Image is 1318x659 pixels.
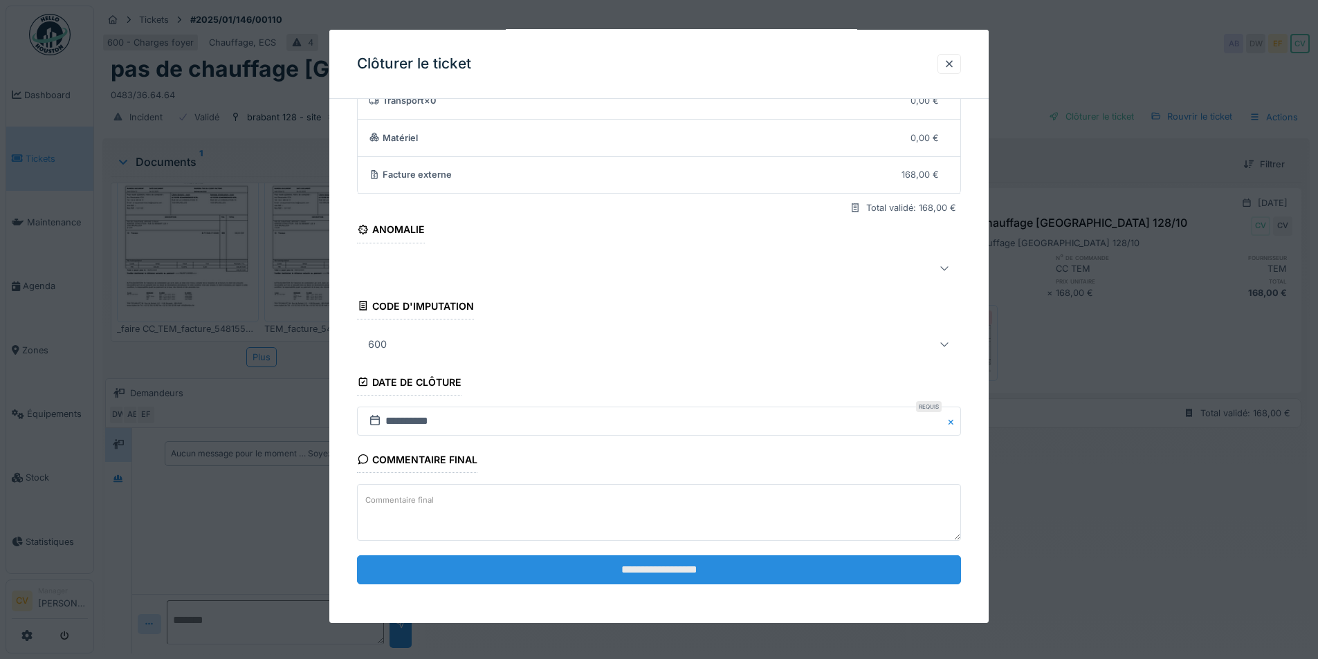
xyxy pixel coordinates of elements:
[916,401,942,412] div: Requis
[363,88,955,113] summary: Transport×00,00 €
[357,449,477,473] div: Commentaire final
[357,372,461,396] div: Date de clôture
[910,131,939,144] div: 0,00 €
[363,492,437,509] label: Commentaire final
[369,131,900,144] div: Matériel
[357,219,425,243] div: Anomalie
[866,201,956,214] div: Total validé: 168,00 €
[363,336,392,353] div: 600
[946,407,961,436] button: Close
[363,125,955,151] summary: Matériel0,00 €
[901,168,939,181] div: 168,00 €
[357,55,471,73] h3: Clôturer le ticket
[910,94,939,107] div: 0,00 €
[369,168,891,181] div: Facture externe
[369,94,900,107] div: Transport × 0
[357,295,474,319] div: Code d'imputation
[363,162,955,187] summary: Facture externe168,00 €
